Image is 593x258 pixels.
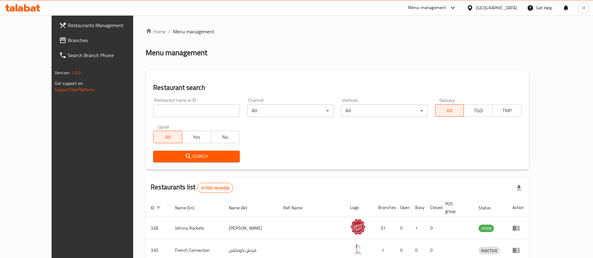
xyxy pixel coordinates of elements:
nav: breadcrumb [146,28,529,35]
button: No [211,131,240,143]
td: [PERSON_NAME] [224,217,278,239]
button: TMP [492,104,521,117]
span: Branches [68,37,146,44]
span: No [214,133,237,142]
div: Menu [512,246,524,254]
button: TGO [464,104,493,117]
a: Search Branch Phone [54,48,151,63]
div: Menu-management [408,4,446,12]
span: Version: [55,69,70,77]
span: 41103 record(s) [198,185,233,191]
label: Delivery [440,98,455,102]
td: 37 [373,217,395,239]
th: Branches [373,198,395,217]
th: Busy [410,198,425,217]
span: Search Branch Phone [68,51,146,59]
img: Johnny Rockets [350,219,366,235]
span: Ref. Name [283,204,310,212]
span: Search [158,153,234,160]
span: OPEN [479,225,494,232]
td: 0 [395,217,410,239]
span: Yes [185,133,209,142]
input: Search for restaurant name or ID.. [153,105,239,117]
a: Support.OpsPlatform [55,85,94,94]
th: Logo [345,198,373,217]
span: Name (En) [175,204,203,212]
span: Get support on: [55,79,83,87]
div: Export file [511,180,526,195]
td: 1 [410,217,425,239]
span: TGO [466,106,490,115]
span: H [582,4,585,11]
img: French Connection [350,241,366,257]
span: ID [151,204,163,212]
h2: Restaurants list [151,183,233,193]
a: Branches [54,33,151,48]
td: Johnny Rockets [170,217,224,239]
div: Total records count [197,183,233,193]
th: Action [507,198,529,217]
span: All [438,106,462,115]
span: Status [479,204,499,212]
div: [GEOGRAPHIC_DATA] [476,4,517,11]
span: 1.0.0 [71,69,81,77]
a: Restaurants Management [54,18,151,33]
h2: Menu management [146,48,207,58]
span: Restaurants Management [68,22,146,29]
li: / [168,28,170,35]
td: 328 [146,217,170,239]
button: All [435,104,464,117]
th: Open [395,198,410,217]
span: INACTIVE [479,247,500,254]
div: All [247,105,334,117]
span: TMP [495,106,519,115]
span: POS group [445,200,466,215]
a: Home [146,28,166,35]
label: Upsell [158,124,169,129]
span: Name (Ar) [229,204,255,212]
div: All [341,105,427,117]
td: 0 [425,217,440,239]
div: Menu [512,224,524,232]
button: Yes [182,131,211,143]
th: Closed [425,198,440,217]
button: All [153,131,182,143]
span: Menu management [173,28,214,35]
button: Search [153,151,239,162]
h2: Restaurant search [153,83,521,92]
span: All [156,133,180,142]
